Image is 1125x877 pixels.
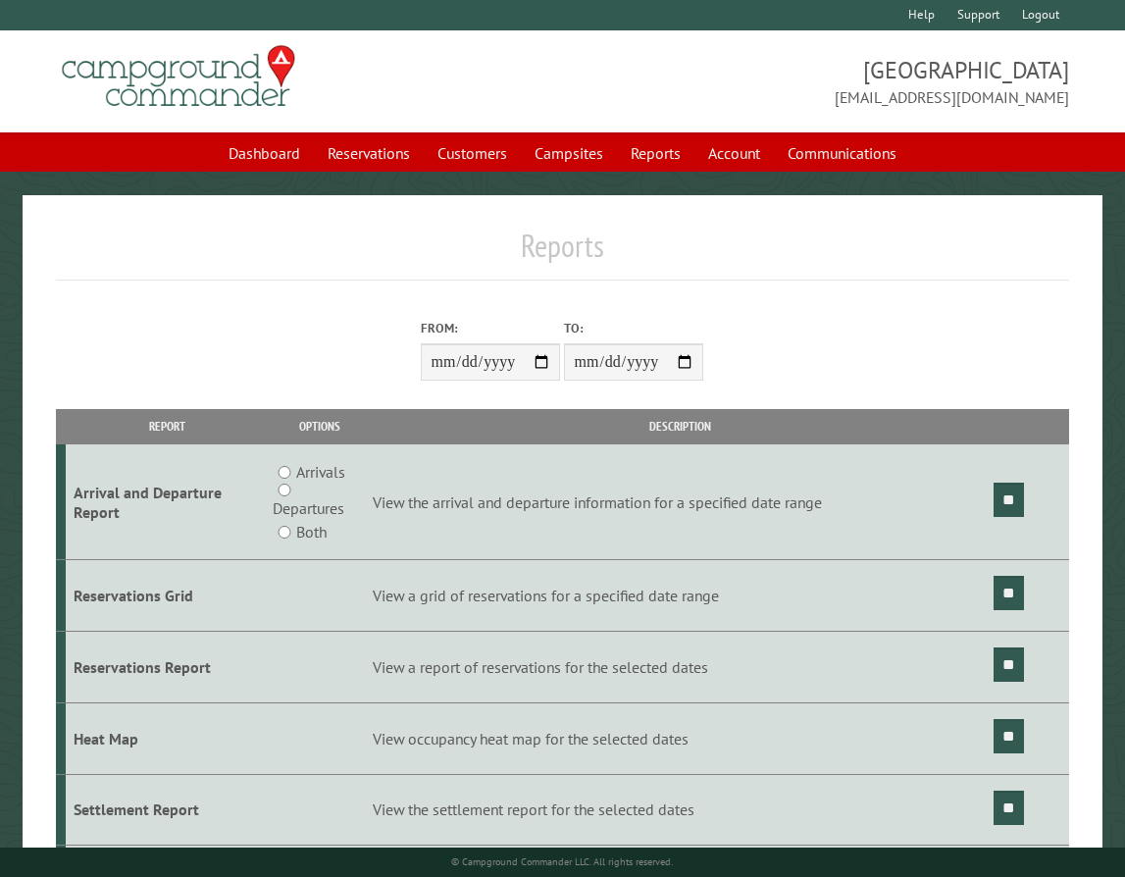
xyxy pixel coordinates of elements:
td: View a grid of reservations for a specified date range [370,560,991,632]
a: Reservations [316,134,422,172]
th: Report [66,409,269,443]
label: Arrivals [296,460,345,484]
td: Reservations Report [66,631,269,702]
a: Account [696,134,772,172]
td: View the settlement report for the selected dates [370,774,991,846]
label: Both [296,520,327,543]
a: Communications [776,134,908,172]
th: Description [370,409,991,443]
a: Customers [426,134,519,172]
img: Campground Commander [56,38,301,115]
small: © Campground Commander LLC. All rights reserved. [451,855,673,868]
td: Settlement Report [66,774,269,846]
span: [GEOGRAPHIC_DATA] [EMAIL_ADDRESS][DOMAIN_NAME] [563,54,1069,109]
td: Reservations Grid [66,560,269,632]
td: View occupancy heat map for the selected dates [370,702,991,774]
a: Dashboard [217,134,312,172]
a: Campsites [523,134,615,172]
th: Options [270,409,370,443]
label: To: [564,319,703,337]
td: View a report of reservations for the selected dates [370,631,991,702]
td: Arrival and Departure Report [66,444,269,560]
label: Departures [273,496,344,520]
h1: Reports [56,227,1068,281]
a: Reports [619,134,692,172]
td: View the arrival and departure information for a specified date range [370,444,991,560]
label: From: [421,319,560,337]
td: Heat Map [66,702,269,774]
